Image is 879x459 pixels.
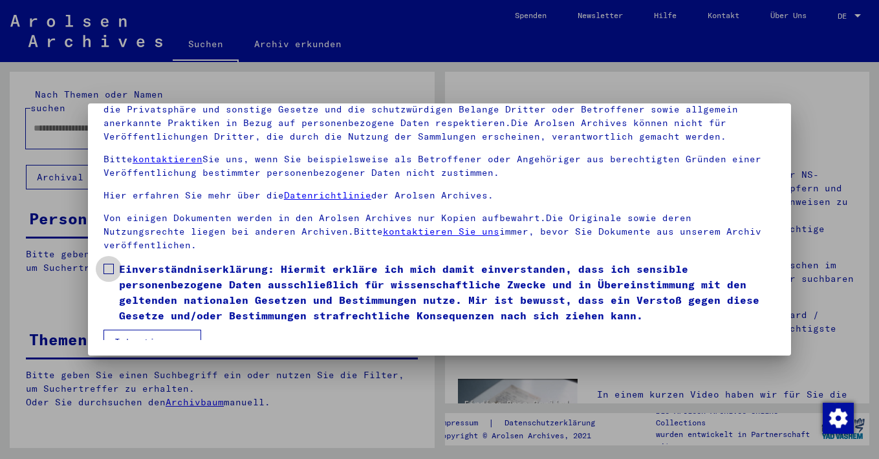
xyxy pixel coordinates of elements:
a: Datenrichtlinie [284,189,371,201]
img: Zustimmung ändern [823,403,854,434]
button: Ich stimme zu [103,330,201,354]
p: Von einigen Dokumenten werden in den Arolsen Archives nur Kopien aufbewahrt.Die Originale sowie d... [103,211,776,252]
a: kontaktieren Sie uns [383,226,499,237]
p: Hier erfahren Sie mehr über die der Arolsen Archives. [103,189,776,202]
p: Bitte beachten Sie, dass dieses Portal über NS - Verfolgte sensible Daten zu identifizierten oder... [103,76,776,144]
a: kontaktieren [133,153,202,165]
span: Einverständniserklärung: Hiermit erkläre ich mich damit einverstanden, dass ich sensible personen... [119,261,776,323]
p: Bitte Sie uns, wenn Sie beispielsweise als Betroffener oder Angehöriger aus berechtigten Gründen ... [103,153,776,180]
